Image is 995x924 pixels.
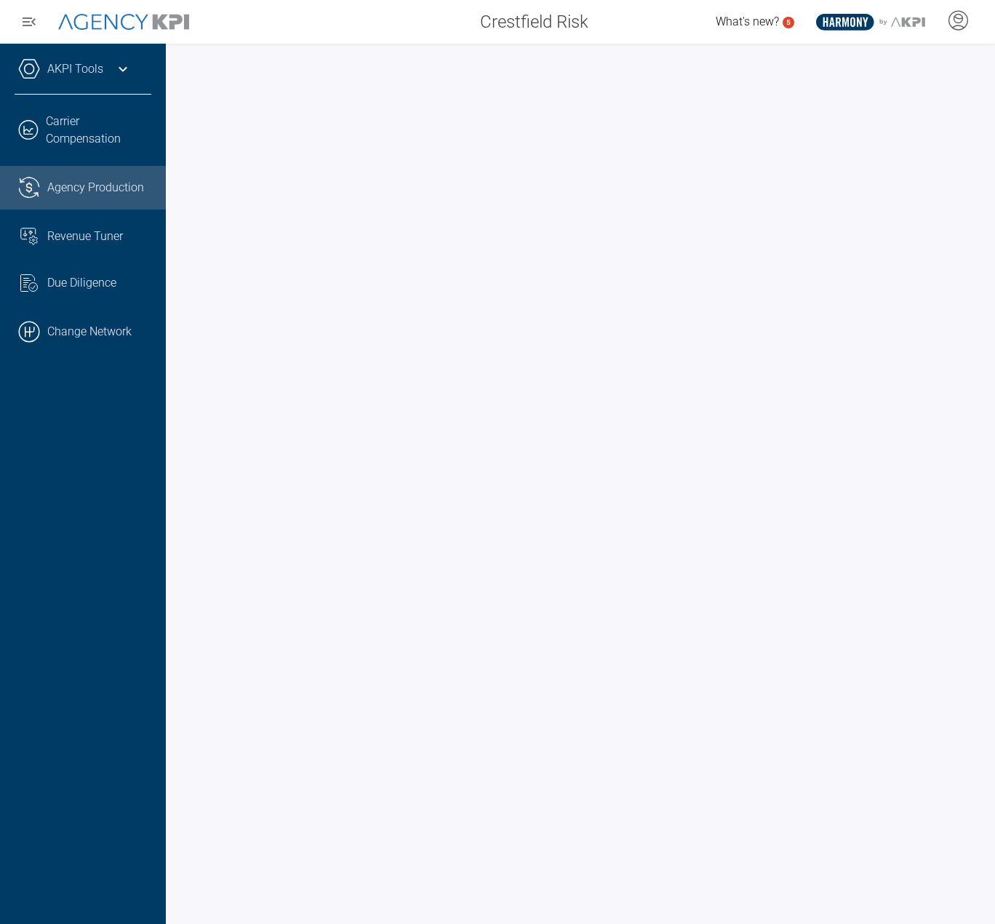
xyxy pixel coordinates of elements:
[58,14,189,31] img: AgencyKPI
[716,15,779,28] span: What's new?
[47,179,144,196] span: Agency Production
[47,228,123,245] span: Revenue Tuner
[783,17,794,28] a: 5
[47,274,116,292] span: Due Diligence
[480,9,588,35] span: Crestfield Risk
[786,18,791,26] text: 5
[47,60,103,78] a: AKPI Tools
